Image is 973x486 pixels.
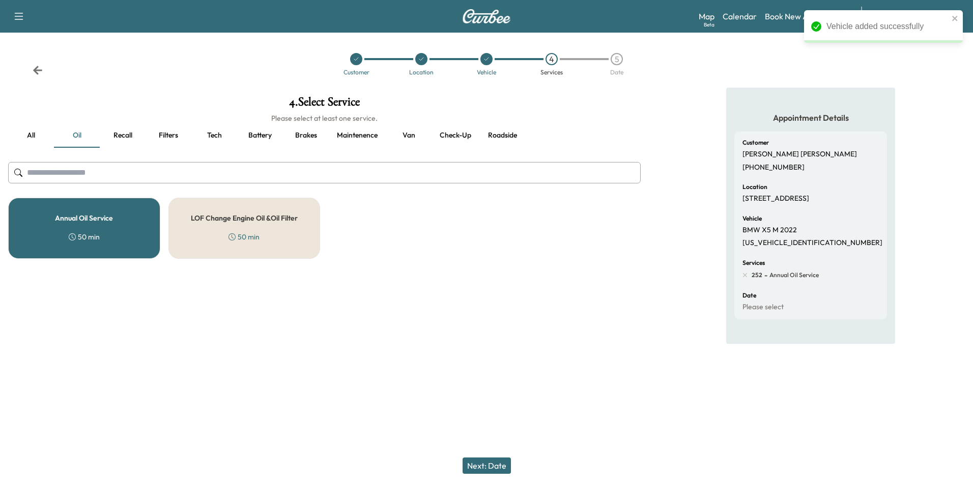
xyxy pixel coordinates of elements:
p: [US_VEHICLE_IDENTIFICATION_NUMBER] [742,238,882,248]
div: Beta [704,21,714,29]
span: 252 [752,271,762,279]
div: basic tabs example [8,123,641,148]
a: Calendar [723,10,757,22]
a: Book New Appointment [765,10,851,22]
span: Annual Oil Service [767,271,819,279]
div: Services [540,69,563,75]
h5: Appointment Details [734,112,887,123]
button: Filters [146,123,191,148]
button: Oil [54,123,100,148]
button: all [8,123,54,148]
h5: Annual Oil Service [55,214,113,222]
h5: LOF Change Engine Oil &Oil Filter [191,214,298,222]
button: Battery [237,123,283,148]
h6: Vehicle [742,215,762,222]
div: 4 [546,53,558,65]
div: 50 min [228,232,260,242]
button: Roadside [479,123,525,148]
button: Maintenence [329,123,386,148]
p: Please select [742,303,784,312]
div: Back [33,65,43,75]
h6: Please select at least one service. [8,113,641,123]
div: Vehicle added successfully [826,20,949,33]
div: 5 [611,53,623,65]
h6: Services [742,260,765,266]
img: Curbee Logo [462,9,511,23]
button: Next: Date [463,457,511,474]
div: 50 min [69,232,100,242]
div: Vehicle [477,69,496,75]
p: [STREET_ADDRESS] [742,194,809,203]
p: [PHONE_NUMBER] [742,163,805,172]
p: BMW X5 M 2022 [742,226,797,235]
p: [PERSON_NAME] [PERSON_NAME] [742,150,857,159]
h1: 4 . Select Service [8,96,641,113]
h6: Customer [742,140,769,146]
span: - [762,270,767,280]
h6: Location [742,184,767,190]
button: Van [386,123,432,148]
div: Location [409,69,434,75]
h6: Date [742,292,756,299]
button: Check-up [432,123,479,148]
div: Date [610,69,623,75]
div: Customer [344,69,369,75]
button: close [952,14,959,22]
button: Brakes [283,123,329,148]
button: Recall [100,123,146,148]
button: Tech [191,123,237,148]
a: MapBeta [699,10,714,22]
